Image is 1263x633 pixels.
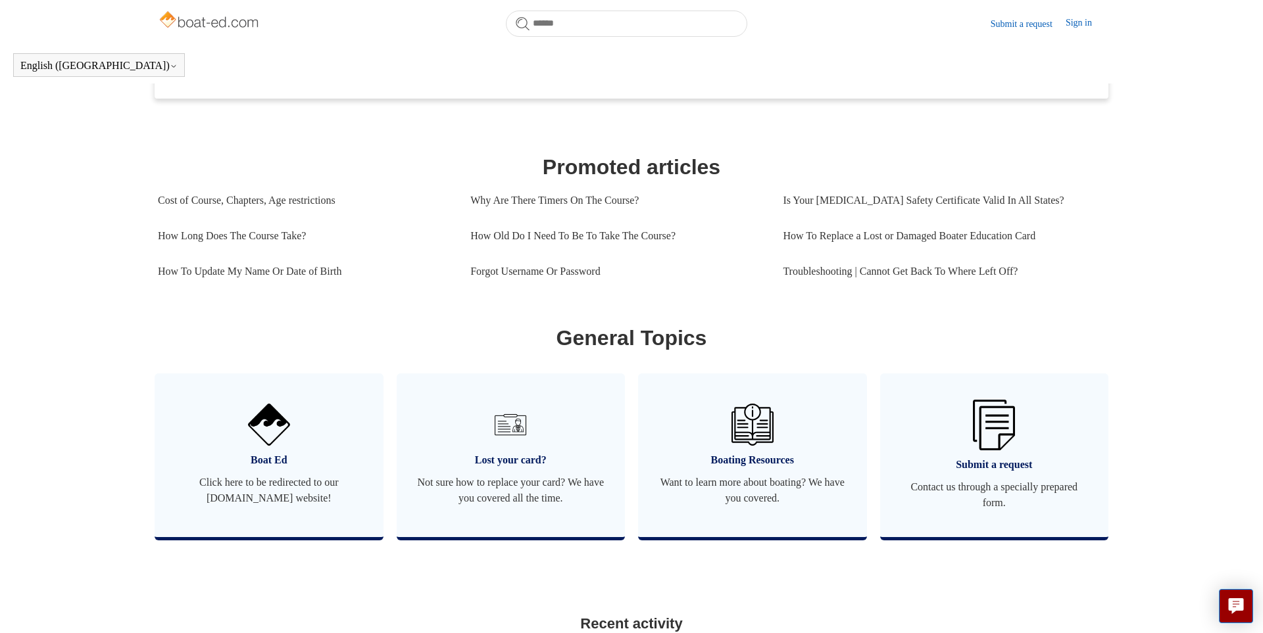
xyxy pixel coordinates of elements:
span: Boating Resources [658,452,847,468]
img: 01HZPCYW3NK71669VZTW7XY4G9 [973,400,1015,450]
a: How Long Does The Course Take? [158,218,451,254]
a: How To Update My Name Or Date of Birth [158,254,451,289]
a: Lost your card? Not sure how to replace your card? We have you covered all the time. [397,373,626,537]
a: Troubleshooting | Cannot Get Back To Where Left Off? [783,254,1095,289]
a: Sign in [1066,16,1105,32]
a: Boat Ed Click here to be redirected to our [DOMAIN_NAME] website! [155,373,384,537]
span: Submit a request [900,457,1089,473]
span: Lost your card? [416,452,606,468]
img: Boat-Ed Help Center home page [158,8,262,34]
h1: General Topics [158,322,1105,354]
img: 01HZPCYVZMCNPYXCC0DPA2R54M [731,404,774,446]
h1: Promoted articles [158,151,1105,183]
a: Submit a request [991,17,1066,31]
span: Boat Ed [174,452,364,468]
img: 01HZPCYVT14CG9T703FEE4SFXC [489,404,532,446]
span: Want to learn more about boating? We have you covered. [658,475,847,506]
a: Why Are There Timers On The Course? [470,183,763,218]
a: Submit a request Contact us through a specially prepared form. [880,373,1109,537]
a: Cost of Course, Chapters, Age restrictions [158,183,451,218]
a: How Old Do I Need To Be To Take The Course? [470,218,763,254]
input: Search [506,11,747,37]
span: Not sure how to replace your card? We have you covered all the time. [416,475,606,506]
a: Boating Resources Want to learn more about boating? We have you covered. [638,373,867,537]
img: 01HZPCYVNCVF44JPJQE4DN11EA [248,404,290,446]
button: Live chat [1219,589,1253,623]
a: Forgot Username Or Password [470,254,763,289]
span: Contact us through a specially prepared form. [900,479,1089,511]
a: How To Replace a Lost or Damaged Boater Education Card [783,218,1095,254]
span: Click here to be redirected to our [DOMAIN_NAME] website! [174,475,364,506]
button: English ([GEOGRAPHIC_DATA]) [20,60,178,72]
a: Is Your [MEDICAL_DATA] Safety Certificate Valid In All States? [783,183,1095,218]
